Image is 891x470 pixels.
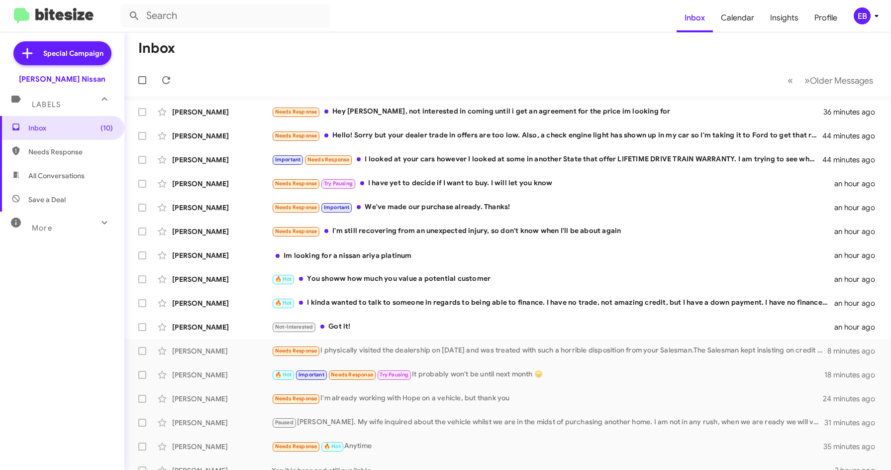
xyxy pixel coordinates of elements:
span: Try Pausing [324,180,353,187]
span: Try Pausing [380,371,408,378]
div: I'm already working with Hope on a vehicle, but thank you [272,393,823,404]
div: 8 minutes ago [827,346,883,356]
span: 🔥 Hot [275,276,292,282]
button: Next [798,70,879,91]
span: Important [275,156,301,163]
div: an hour ago [834,250,883,260]
span: Needs Response [331,371,373,378]
div: [PERSON_NAME] [172,418,272,428]
div: 44 minutes ago [823,155,883,165]
span: Special Campaign [43,48,103,58]
div: I'm still recovering from an unexpected injury, so don't know when I'll be about again [272,226,834,237]
span: Needs Response [275,109,317,115]
span: Not-Interested [275,324,313,330]
div: 36 minutes ago [823,107,883,117]
div: [PERSON_NAME] [172,203,272,213]
span: Needs Response [275,443,317,450]
div: an hour ago [834,203,883,213]
div: 44 minutes ago [823,131,883,141]
div: [PERSON_NAME] [172,107,272,117]
input: Search [120,4,329,28]
span: Needs Response [28,147,113,157]
div: [PERSON_NAME] [172,274,272,284]
span: 🔥 Hot [275,300,292,306]
a: Insights [762,3,806,32]
div: [PERSON_NAME] [172,179,272,189]
div: I physically visited the dealership on [DATE] and was treated with such a horrible disposition fr... [272,345,827,356]
span: (10) [100,123,113,133]
div: [PERSON_NAME] [172,442,272,452]
div: an hour ago [834,274,883,284]
span: 🔥 Hot [275,371,292,378]
span: 🔥 Hot [324,443,341,450]
span: Needs Response [275,180,317,187]
div: Got it! [272,321,834,333]
button: EB [845,7,880,24]
div: You showw how much you value a potential customer [272,273,834,285]
span: Older Messages [810,75,873,86]
span: Needs Response [275,348,317,354]
div: [PERSON_NAME]. My wife inquired about the vehicle whilst we are in the midst of purchasing anothe... [272,417,824,428]
div: [PERSON_NAME] [172,322,272,332]
span: All Conversations [28,171,85,181]
a: Calendar [713,3,762,32]
span: Needs Response [275,204,317,211]
div: I looked at your cars however I looked at some in another State that offer LIFETIME DRIVE TRAIN W... [272,154,823,165]
div: [PERSON_NAME] Nissan [19,74,105,84]
div: I have yet to decide if I want to buy. I will let you know [272,178,834,189]
span: Labels [32,100,61,109]
div: an hour ago [834,227,883,236]
span: Important [298,371,324,378]
div: [PERSON_NAME] [172,370,272,380]
div: an hour ago [834,322,883,332]
a: Inbox [677,3,713,32]
div: It probably won't be until next month 😞 [272,369,824,380]
nav: Page navigation example [782,70,879,91]
div: [PERSON_NAME] [172,131,272,141]
div: 18 minutes ago [824,370,883,380]
span: Needs Response [275,132,317,139]
span: Needs Response [307,156,350,163]
div: [PERSON_NAME] [172,298,272,308]
div: 31 minutes ago [824,418,883,428]
div: [PERSON_NAME] [172,227,272,236]
div: [PERSON_NAME] [172,346,272,356]
span: « [788,74,793,87]
div: [PERSON_NAME] [172,250,272,260]
span: Paused [275,419,294,426]
span: » [804,74,810,87]
button: Previous [782,70,799,91]
div: I kinda wanted to talk to someone in regards to being able to finance. I have no trade, not amazi... [272,297,834,309]
div: an hour ago [834,179,883,189]
a: Profile [806,3,845,32]
h1: Inbox [138,40,175,56]
span: Needs Response [275,228,317,235]
span: Needs Response [275,395,317,402]
a: Special Campaign [13,41,111,65]
div: [PERSON_NAME] [172,394,272,404]
div: 35 minutes ago [823,442,883,452]
div: EB [854,7,871,24]
div: Im looking for a nissan ariya platinum [272,250,834,260]
span: Save a Deal [28,195,66,205]
span: More [32,224,52,233]
div: Hello! Sorry but your dealer trade in offers are too low. Also, a check engine light has shown up... [272,130,823,141]
div: an hour ago [834,298,883,308]
span: Important [324,204,350,211]
div: Hey [PERSON_NAME], not interested in coming until i get an agreement for the price im looking for [272,106,823,117]
div: Anytime [272,441,823,452]
div: [PERSON_NAME] [172,155,272,165]
div: 24 minutes ago [823,394,883,404]
span: Inbox [28,123,113,133]
div: We've made our purchase already. Thanks! [272,202,834,213]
